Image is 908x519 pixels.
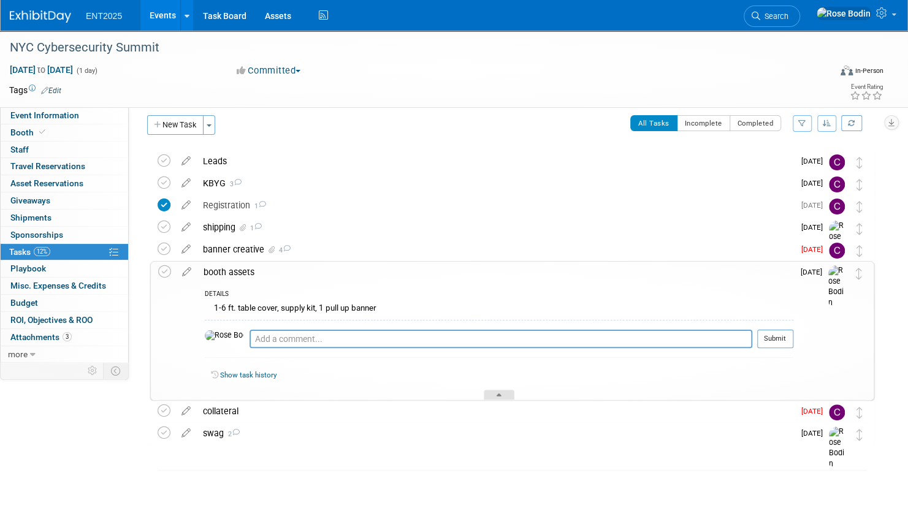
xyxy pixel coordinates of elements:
[677,115,730,131] button: Incomplete
[10,161,85,171] span: Travel Reservations
[841,66,853,75] img: Format-Inperson.png
[753,64,883,82] div: Event Format
[9,247,50,257] span: Tasks
[829,176,845,192] img: Colleen Mueller
[175,222,197,233] a: edit
[197,151,794,172] div: Leads
[1,227,128,243] a: Sponsorships
[801,429,829,438] span: [DATE]
[829,404,845,420] img: Colleen Mueller
[1,142,128,158] a: Staff
[8,349,28,359] span: more
[250,202,266,210] span: 1
[1,278,128,294] a: Misc. Expenses & Credits
[10,213,52,222] span: Shipments
[801,179,829,188] span: [DATE]
[757,330,793,348] button: Submit
[744,6,800,27] a: Search
[801,223,829,232] span: [DATE]
[277,246,291,254] span: 4
[63,332,72,341] span: 3
[10,178,83,188] span: Asset Reservations
[856,429,863,441] i: Move task
[175,406,197,417] a: edit
[1,312,128,328] a: ROI, Objectives & ROO
[730,115,782,131] button: Completed
[197,217,794,238] div: shipping
[10,315,93,325] span: ROI, Objectives & ROO
[855,66,883,75] div: In-Person
[205,300,793,319] div: 1-6 ft. table cover, supply kit, 1 pull up banner
[197,401,794,422] div: collateral
[841,115,862,131] a: Refresh
[1,107,128,124] a: Event Information
[1,244,128,260] a: Tasks12%
[205,290,793,300] div: DETAILS
[197,239,794,260] div: banner creative
[1,192,128,209] a: Giveaways
[10,332,72,342] span: Attachments
[816,7,871,20] img: Rose Bodin
[176,267,197,278] a: edit
[104,363,129,379] td: Toggle Event Tabs
[147,115,204,135] button: New Task
[829,426,847,470] img: Rose Bodin
[1,295,128,311] a: Budget
[850,84,883,90] div: Event Rating
[828,265,847,309] img: Rose Bodin
[197,423,794,444] div: swag
[36,65,47,75] span: to
[1,329,128,346] a: Attachments3
[10,110,79,120] span: Event Information
[856,223,863,235] i: Move task
[1,346,128,363] a: more
[175,156,197,167] a: edit
[856,245,863,257] i: Move task
[9,84,61,96] td: Tags
[10,127,48,137] span: Booth
[801,245,829,254] span: [DATE]
[86,11,122,21] span: ENT2025
[197,195,794,216] div: Registration
[248,224,262,232] span: 1
[9,64,74,75] span: [DATE] [DATE]
[34,247,50,256] span: 12%
[1,175,128,192] a: Asset Reservations
[630,115,677,131] button: All Tasks
[1,124,128,141] a: Booth
[175,428,197,439] a: edit
[197,262,793,282] div: booth assets
[829,221,847,264] img: Rose Bodin
[10,145,29,154] span: Staff
[10,263,46,273] span: Playbook
[829,243,845,259] img: Colleen Mueller
[6,37,809,59] div: NYC Cybersecurity Summit
[801,268,828,276] span: [DATE]
[82,363,104,379] td: Personalize Event Tab Strip
[205,330,243,341] img: Rose Bodin
[75,67,97,75] span: (1 day)
[10,230,63,240] span: Sponsorships
[10,195,50,205] span: Giveaways
[856,201,863,213] i: Move task
[41,86,61,95] a: Edit
[1,158,128,175] a: Travel Reservations
[175,244,197,255] a: edit
[1,210,128,226] a: Shipments
[197,173,794,194] div: KBYG
[224,430,240,438] span: 2
[10,281,106,290] span: Misc. Expenses & Credits
[175,178,197,189] a: edit
[856,157,863,169] i: Move task
[1,260,128,277] a: Playbook
[232,64,305,77] button: Committed
[829,154,845,170] img: Colleen Mueller
[801,201,829,210] span: [DATE]
[10,10,71,23] img: ExhibitDay
[39,129,45,135] i: Booth reservation complete
[760,12,788,21] span: Search
[801,157,829,165] span: [DATE]
[226,180,242,188] span: 3
[856,407,863,419] i: Move task
[175,200,197,211] a: edit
